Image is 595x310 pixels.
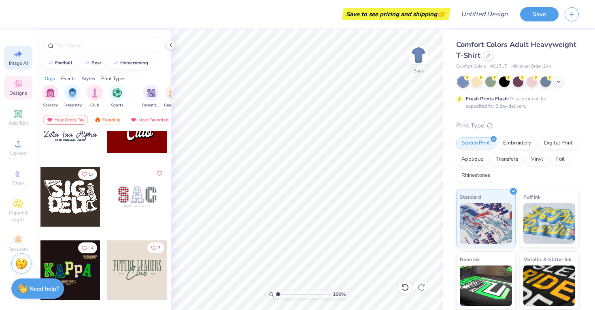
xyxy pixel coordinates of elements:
[155,169,164,178] button: Like
[437,9,446,19] span: 👉
[30,285,59,293] strong: Need help?
[112,61,119,66] img: trend_line.gif
[520,7,559,21] button: Save
[43,115,88,125] div: Your Org's Fav
[456,170,495,182] div: Rhinestones
[43,102,58,108] span: Sorority
[83,61,90,66] img: trend_line.gif
[91,115,124,125] div: Trending
[64,102,82,108] span: Fraternity
[523,255,571,263] span: Metallic & Glitter Ink
[120,61,148,65] div: homecoming
[8,120,28,126] span: Add Text
[42,85,58,108] button: filter button
[78,169,97,180] button: Like
[455,6,514,22] input: Untitled Design
[87,85,103,108] button: filter button
[466,95,565,110] div: This color can be expedited for 5 day delivery.
[169,88,178,98] img: Game Day Image
[109,85,125,108] button: filter button
[89,172,93,176] span: 17
[164,85,183,108] button: filter button
[55,61,72,65] div: football
[61,75,76,82] div: Events
[158,246,160,250] span: 7
[56,41,159,49] input: Try "Alpha"
[46,88,55,98] img: Sorority Image
[344,8,448,20] div: Save to see pricing and shipping
[410,47,427,63] img: Back
[113,88,122,98] img: Sports Image
[127,115,172,125] div: Most Favorited
[47,61,53,66] img: trend_line.gif
[460,255,480,263] span: Neon Ink
[87,85,103,108] div: filter for Club
[333,291,346,298] span: 100 %
[82,75,95,82] div: Styles
[130,117,137,123] img: most_fav.gif
[460,193,481,201] span: Standard
[9,60,28,66] span: Image AI
[8,246,28,253] span: Decorate
[142,85,160,108] div: filter for Parent's Weekend
[147,88,156,98] img: Parent's Weekend Image
[164,85,183,108] div: filter for Game Day
[511,63,552,70] span: Minimum Order: 24 +
[147,242,164,253] button: Like
[90,88,99,98] img: Club Image
[101,75,125,82] div: Print Types
[68,88,77,98] img: Fraternity Image
[90,102,99,108] span: Club
[539,137,578,149] div: Digital Print
[142,102,160,108] span: Parent's Weekend
[91,61,101,65] div: bear
[9,90,27,96] span: Designs
[111,102,123,108] span: Sports
[523,203,576,244] img: Puff Ink
[164,102,183,108] span: Game Day
[460,203,512,244] img: Standard
[466,96,509,102] strong: Fresh Prints Flash:
[460,265,512,306] img: Neon Ink
[12,180,25,186] span: Greek
[491,153,523,166] div: Transfers
[42,85,58,108] div: filter for Sorority
[456,153,489,166] div: Applique
[47,117,53,123] img: most_fav.gif
[490,63,507,70] span: # C1717
[456,63,486,70] span: Comfort Colors
[523,193,540,201] span: Puff Ink
[10,150,26,156] span: Upload
[79,57,105,69] button: bear
[89,246,93,250] span: 14
[108,57,152,69] button: homecoming
[413,67,424,74] div: Back
[526,153,548,166] div: Vinyl
[109,85,125,108] div: filter for Sports
[456,121,579,130] div: Print Type
[78,242,97,253] button: Like
[551,153,570,166] div: Foil
[523,265,576,306] img: Metallic & Glitter Ink
[142,85,160,108] button: filter button
[456,40,576,60] span: Comfort Colors Adult Heavyweight T-Shirt
[4,210,32,223] span: Clipart & logos
[64,85,82,108] div: filter for Fraternity
[94,117,101,123] img: trending.gif
[498,137,536,149] div: Embroidery
[456,137,495,149] div: Screen Print
[45,75,55,82] div: Orgs
[42,57,76,69] button: football
[64,85,82,108] button: filter button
